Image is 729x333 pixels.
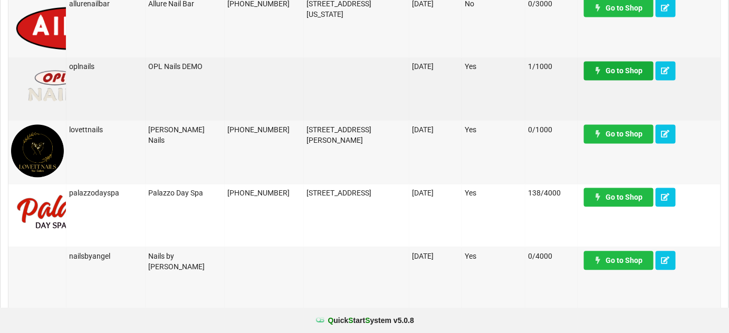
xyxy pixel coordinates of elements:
[11,125,64,178] img: Lovett1.png
[528,62,575,72] div: 1/1000
[465,62,522,72] div: Yes
[584,188,654,207] a: Go to Shop
[412,251,459,262] div: [DATE]
[584,125,654,144] a: Go to Shop
[148,62,222,72] div: OPL Nails DEMO
[528,188,575,199] div: 138/4000
[465,188,522,199] div: Yes
[306,125,406,146] div: [STREET_ADDRESS][PERSON_NAME]
[412,188,459,199] div: [DATE]
[365,316,370,325] span: S
[315,315,325,326] img: favicon.ico
[227,125,301,135] div: [PHONE_NUMBER]
[465,125,522,135] div: Yes
[584,251,654,270] a: Go to Shop
[11,188,117,241] img: PalazzoDaySpaNails-Logo.png
[69,62,142,72] div: oplnails
[227,188,301,199] div: [PHONE_NUMBER]
[412,62,459,72] div: [DATE]
[306,188,406,199] div: [STREET_ADDRESS]
[148,125,222,146] div: [PERSON_NAME] Nails
[328,316,334,325] span: Q
[69,125,142,135] div: lovettnails
[11,62,99,114] img: OPLNails-Logo.png
[465,251,522,262] div: Yes
[328,315,414,326] b: uick tart ystem v 5.0.8
[528,251,575,262] div: 0/4000
[148,188,222,199] div: Palazzo Day Spa
[412,125,459,135] div: [DATE]
[69,251,142,262] div: nailsbyangel
[349,316,353,325] span: S
[148,251,222,272] div: Nails by [PERSON_NAME]
[584,62,654,81] a: Go to Shop
[69,188,142,199] div: palazzodayspa
[528,125,575,135] div: 0/1000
